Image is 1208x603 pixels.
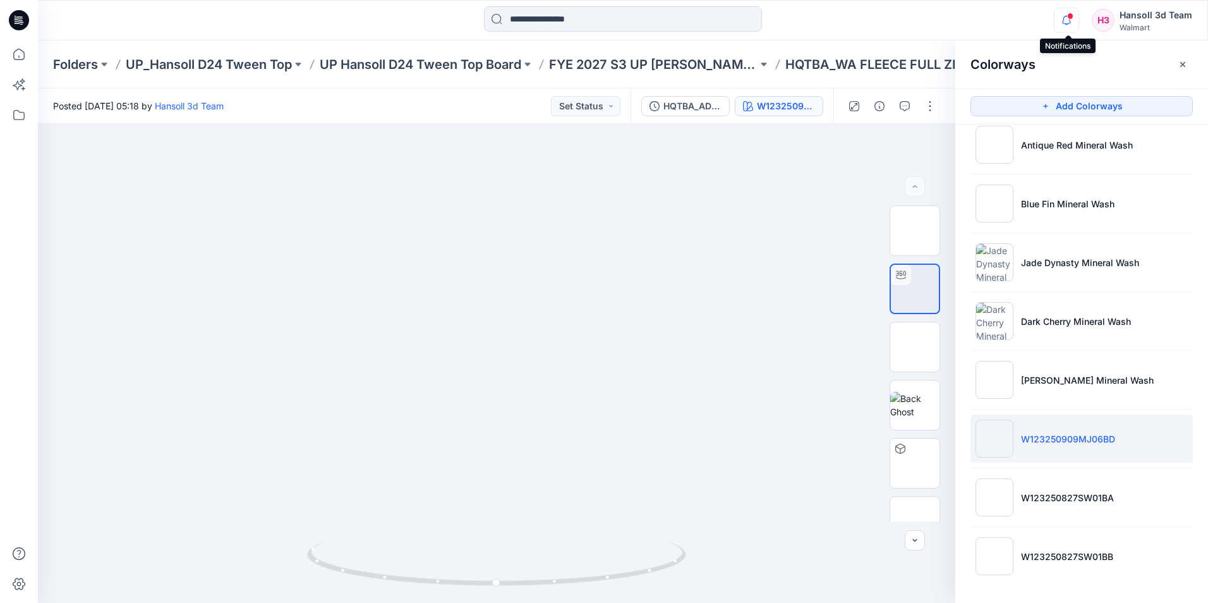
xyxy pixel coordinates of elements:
p: Blue Fin Mineral Wash [1021,197,1114,210]
a: UP Hansoll D24 Tween Top Board [320,56,521,73]
img: Brown Savanna Mineral Wash [975,361,1013,399]
div: H3 [1092,9,1114,32]
button: Add Colorways [970,96,1193,116]
img: Jade Dynasty Mineral Wash [975,243,1013,281]
div: Walmart [1120,23,1192,32]
img: W123250909MJ06BD [975,420,1013,458]
div: Hansoll 3d Team [1120,8,1192,23]
img: Back Ghost [890,392,939,418]
img: Antique Red Mineral Wash [975,126,1013,164]
span: Posted [DATE] 05:18 by [53,99,224,113]
a: FYE 2027 S3 UP [PERSON_NAME] TOP [549,56,758,73]
img: Dark Cherry Mineral Wash [975,302,1013,340]
p: [PERSON_NAME] Mineral Wash [1021,374,1154,387]
div: W123250909MJ06BD [757,99,815,113]
img: W123250827SW01BA [975,478,1013,516]
a: Folders [53,56,98,73]
a: Hansoll 3d Team [155,100,224,111]
button: W123250909MJ06BD [735,96,823,116]
p: W123250909MJ06BD [1021,432,1115,446]
a: UP_Hansoll D24 Tween Top [126,56,292,73]
p: Antique Red Mineral Wash [1021,138,1133,152]
button: HQTBA_ADM FC_WA FLEECE FULL ZIP [641,96,730,116]
h2: Colorways [970,57,1036,72]
p: W123250827SW01BB [1021,550,1113,563]
img: W123250827SW01BB [975,537,1013,575]
p: HQTBA_WA FLEECE FULL ZIP [785,56,964,73]
p: Dark Cherry Mineral Wash [1021,315,1131,328]
img: Blue Fin Mineral Wash [975,185,1013,222]
div: HQTBA_ADM FC_WA FLEECE FULL ZIP [663,99,722,113]
p: Jade Dynasty Mineral Wash [1021,256,1139,269]
p: W123250827SW01BA [1021,491,1114,504]
button: Details [869,96,890,116]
